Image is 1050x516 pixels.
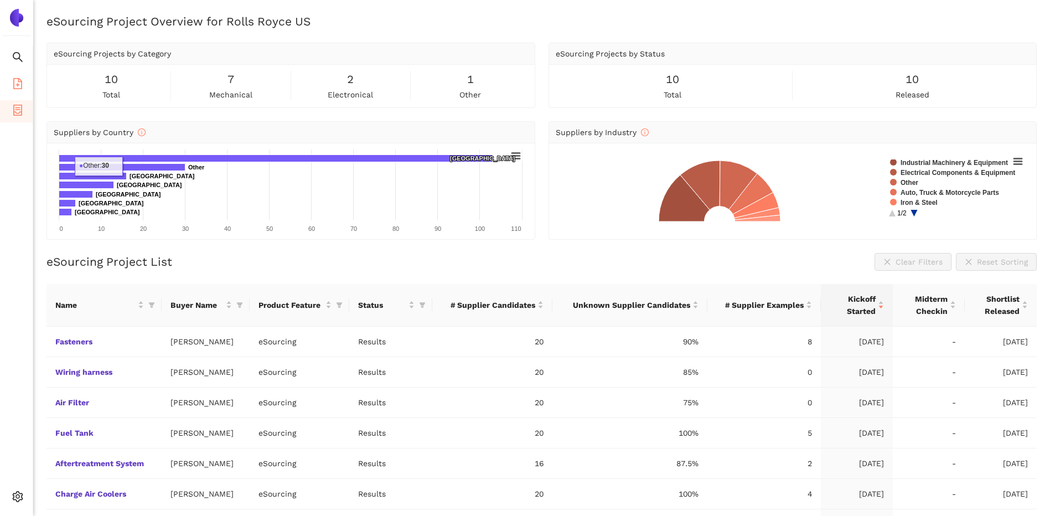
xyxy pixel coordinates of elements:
[349,448,432,479] td: Results
[552,357,708,388] td: 85%
[59,225,63,232] text: 0
[666,71,679,88] span: 10
[901,179,918,187] text: Other
[349,357,432,388] td: Results
[117,182,182,188] text: [GEOGRAPHIC_DATA]
[561,299,691,311] span: Unknown Supplier Candidates
[965,357,1037,388] td: [DATE]
[956,253,1037,271] button: closeReset Sorting
[162,357,250,388] td: [PERSON_NAME]
[965,327,1037,357] td: [DATE]
[146,297,157,313] span: filter
[350,225,357,232] text: 70
[182,225,189,232] text: 30
[308,225,315,232] text: 60
[96,191,161,198] text: [GEOGRAPHIC_DATA]
[707,479,821,509] td: 4
[98,225,105,232] text: 10
[358,299,406,311] span: Status
[974,293,1020,317] span: Shortlist Released
[435,225,441,232] text: 90
[821,418,893,448] td: [DATE]
[266,225,273,232] text: 50
[328,89,373,101] span: electronical
[511,225,521,232] text: 110
[441,299,535,311] span: # Supplier Candidates
[821,357,893,388] td: [DATE]
[552,327,708,357] td: 90%
[250,327,349,357] td: eSourcing
[432,327,552,357] td: 20
[893,479,965,509] td: -
[140,225,147,232] text: 20
[419,302,426,308] span: filter
[965,418,1037,448] td: [DATE]
[821,448,893,479] td: [DATE]
[556,128,649,137] span: Suppliers by Industry
[162,284,250,327] th: this column's title is Buyer Name,this column is sortable
[75,209,140,215] text: [GEOGRAPHIC_DATA]
[893,388,965,418] td: -
[188,164,205,171] text: Other
[224,225,231,232] text: 40
[417,297,428,313] span: filter
[8,9,25,27] img: Logo
[965,448,1037,479] td: [DATE]
[162,388,250,418] td: [PERSON_NAME]
[148,302,155,308] span: filter
[236,302,243,308] span: filter
[965,284,1037,327] th: this column's title is Shortlist Released,this column is sortable
[250,357,349,388] td: eSourcing
[250,388,349,418] td: eSourcing
[250,448,349,479] td: eSourcing
[432,388,552,418] td: 20
[707,388,821,418] td: 0
[556,49,665,58] span: eSourcing Projects by Status
[901,189,999,197] text: Auto, Truck & Motorcycle Parts
[821,479,893,509] td: [DATE]
[162,418,250,448] td: [PERSON_NAME]
[707,327,821,357] td: 8
[707,357,821,388] td: 0
[250,284,349,327] th: this column's title is Product Feature,this column is sortable
[170,299,224,311] span: Buyer Name
[821,327,893,357] td: [DATE]
[830,293,876,317] span: Kickoff Started
[432,448,552,479] td: 16
[102,89,120,101] span: total
[349,284,432,327] th: this column's title is Status,this column is sortable
[901,169,1015,177] text: Electrical Components & Equipment
[896,89,929,101] span: released
[54,128,146,137] span: Suppliers by Country
[906,71,919,88] span: 10
[707,284,821,327] th: this column's title is # Supplier Examples,this column is sortable
[902,293,948,317] span: Midterm Checkin
[901,159,1008,167] text: Industrial Machinery & Equipment
[349,327,432,357] td: Results
[12,487,23,509] span: setting
[55,299,136,311] span: Name
[475,225,485,232] text: 100
[250,418,349,448] td: eSourcing
[162,479,250,509] td: [PERSON_NAME]
[234,297,245,313] span: filter
[897,209,907,217] text: 1/2
[349,479,432,509] td: Results
[893,327,965,357] td: -
[965,388,1037,418] td: [DATE]
[893,448,965,479] td: -
[227,71,234,88] span: 7
[46,254,172,270] h2: eSourcing Project List
[459,89,481,101] span: other
[965,479,1037,509] td: [DATE]
[349,388,432,418] td: Results
[432,284,552,327] th: this column's title is # Supplier Candidates,this column is sortable
[552,418,708,448] td: 100%
[12,48,23,70] span: search
[552,284,708,327] th: this column's title is Unknown Supplier Candidates,this column is sortable
[552,388,708,418] td: 75%
[707,448,821,479] td: 2
[46,284,162,327] th: this column's title is Name,this column is sortable
[467,71,474,88] span: 1
[336,302,343,308] span: filter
